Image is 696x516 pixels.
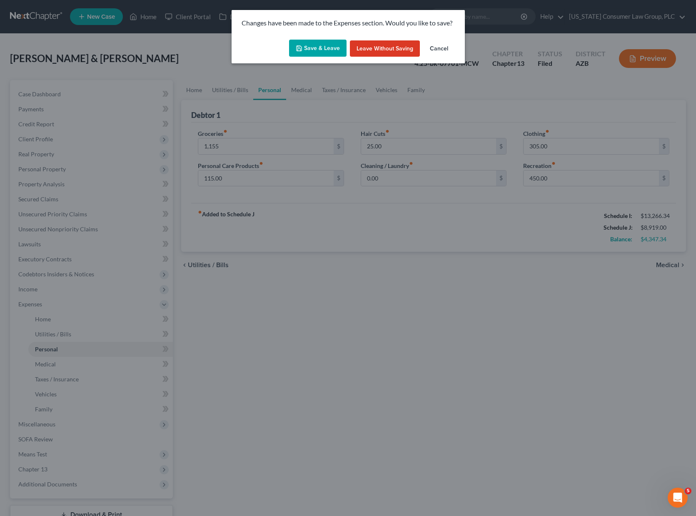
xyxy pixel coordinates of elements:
p: Changes have been made to the Expenses section. Would you like to save? [242,18,455,28]
button: Leave without Saving [350,40,420,57]
button: Save & Leave [289,40,347,57]
span: 5 [685,488,691,494]
iframe: Intercom live chat [668,488,688,508]
button: Cancel [423,40,455,57]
